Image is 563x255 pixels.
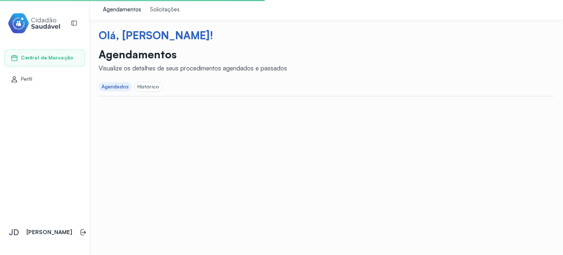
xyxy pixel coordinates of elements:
[102,84,129,90] div: Agendados
[21,55,73,61] span: Central de Marcação
[99,29,554,42] div: Olá, [PERSON_NAME]!
[11,76,79,83] a: Perfil
[21,76,33,82] span: Perfil
[150,6,180,14] div: Solicitações
[103,6,141,14] div: Agendamentos
[26,229,72,236] p: [PERSON_NAME]
[99,64,287,72] div: Visualize os detalhes de seus procedimentos agendados e passados
[137,84,159,90] div: Histórico
[99,48,287,61] p: Agendamentos
[8,12,60,35] img: cidadao-saudavel-filled-logo.svg
[9,227,19,237] span: JD
[11,54,79,62] a: Central de Marcação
